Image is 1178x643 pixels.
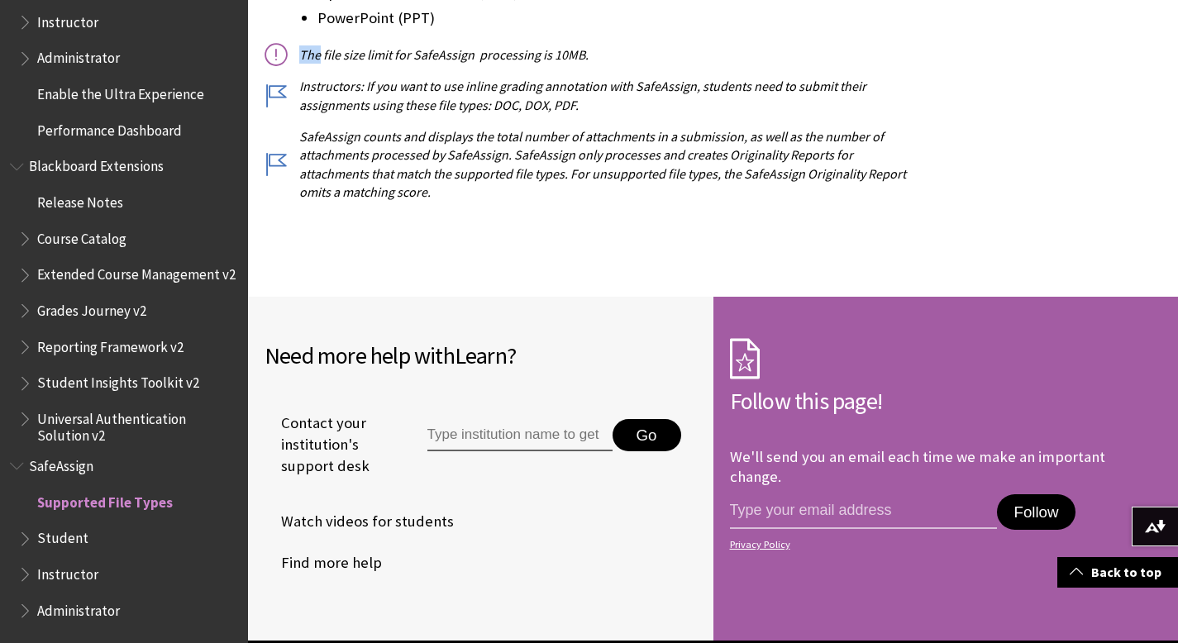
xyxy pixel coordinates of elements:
[265,412,389,478] span: Contact your institution's support desk
[730,338,760,379] img: Subscription Icon
[455,341,507,370] span: Learn
[37,525,88,547] span: Student
[730,447,1105,486] p: We'll send you an email each time we make an important change.
[997,494,1075,531] button: Follow
[37,369,199,392] span: Student Insights Toolkit v2
[1057,557,1178,588] a: Back to top
[37,488,173,511] span: Supported File Types
[265,77,917,114] p: Instructors: If you want to use inline grading annotation with SafeAssign, students need to submi...
[427,419,613,452] input: Type institution name to get support
[299,46,589,63] span: The file size limit for SafeAssign processing is 10MB.
[37,261,236,283] span: Extended Course Management v2
[37,560,98,583] span: Instructor
[265,338,697,373] h2: Need more help with ?
[37,8,98,31] span: Instructor
[317,7,917,30] li: PowerPoint (PPT)
[265,550,382,575] a: Find more help
[37,297,146,319] span: Grades Journey v2
[37,80,204,102] span: Enable the Ultra Experience
[730,539,1157,550] a: Privacy Policy
[10,452,238,624] nav: Book outline for Blackboard SafeAssign
[613,419,681,452] button: Go
[37,597,120,619] span: Administrator
[10,153,238,445] nav: Book outline for Blackboard Extensions
[730,383,1162,418] h2: Follow this page!
[265,509,454,534] a: Watch videos for students
[37,225,126,247] span: Course Catalog
[29,452,93,474] span: SafeAssign
[37,188,123,211] span: Release Notes
[730,494,998,529] input: email address
[37,405,236,444] span: Universal Authentication Solution v2
[37,45,120,67] span: Administrator
[265,127,917,202] p: SafeAssign counts and displays the total number of attachments in a submission, as well as the nu...
[37,117,182,139] span: Performance Dashboard
[29,153,164,175] span: Blackboard Extensions
[37,333,184,355] span: Reporting Framework v2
